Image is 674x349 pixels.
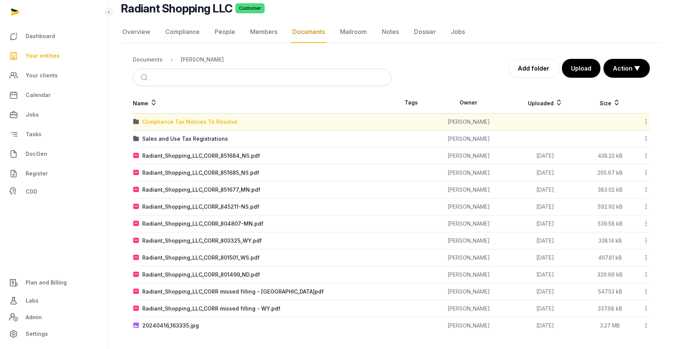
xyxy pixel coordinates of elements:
[6,184,102,199] a: CDD
[142,152,260,160] div: Radiant_Shopping_LLC_CORR_851684_NS.pdf
[26,169,48,178] span: Register
[380,21,400,43] a: Notes
[508,59,559,78] a: Add folder
[142,271,260,278] div: Radiant_Shopping_LLC_CORR_801499_ND.pdf
[6,325,102,343] a: Settings
[584,249,636,266] td: 497.81 kB
[536,220,554,227] span: [DATE]
[133,51,391,69] nav: Breadcrumb
[142,220,263,228] div: Radiant_Shopping_LLC_CORR_804807-MN.pdf
[431,232,506,249] td: [PERSON_NAME]
[431,283,506,300] td: [PERSON_NAME]
[536,254,554,261] span: [DATE]
[26,278,67,287] span: Plan and Billing
[584,232,636,249] td: 338.14 kB
[431,215,506,232] td: [PERSON_NAME]
[142,305,280,312] div: Radiant_Shopping_LLC_CORR missed filling - WY.pdf
[121,21,662,43] nav: Tabs
[6,145,102,163] a: DocGen
[133,187,139,193] img: pdf.svg
[26,149,47,158] span: DocGen
[133,136,139,142] img: folder.svg
[121,21,152,43] a: Overview
[133,238,139,244] img: pdf.svg
[26,91,51,100] span: Calendar
[142,237,262,244] div: Radiant_Shopping_LLC_CORR_803325_WY.pdf
[142,254,260,261] div: Radiant_Shopping_LLC_CORR_801501_WS.pdf
[133,272,139,278] img: pdf.svg
[142,186,260,194] div: Radiant_Shopping_LLC_CORR_851677_MN.pdf
[584,148,636,165] td: 438.22 kB
[6,292,102,310] a: Labs
[431,92,506,114] th: Owner
[391,92,431,114] th: Tags
[536,237,554,244] span: [DATE]
[26,32,55,41] span: Dashboard
[6,310,102,325] a: Admin
[536,305,554,312] span: [DATE]
[26,187,37,196] span: CDD
[431,249,506,266] td: [PERSON_NAME]
[536,152,554,159] span: [DATE]
[133,323,139,329] img: image.svg
[249,21,279,43] a: Members
[584,165,636,181] td: 265.67 kB
[536,322,554,329] span: [DATE]
[431,148,506,165] td: [PERSON_NAME]
[536,271,554,278] span: [DATE]
[536,186,554,193] span: [DATE]
[6,27,102,45] a: Dashboard
[584,317,636,334] td: 3.27 MB
[6,106,102,124] a: Jobs
[431,317,506,334] td: [PERSON_NAME]
[584,266,636,283] td: 329.66 kB
[291,21,326,43] a: Documents
[26,296,38,305] span: Labs
[26,51,60,60] span: Your entities
[235,3,265,13] span: Customer
[142,135,228,143] div: Sales and Use Tax Registrations
[604,59,649,77] button: Action ▼
[536,288,554,295] span: [DATE]
[584,198,636,215] td: 592.92 kB
[536,203,554,210] span: [DATE]
[133,306,139,312] img: pdf.svg
[6,165,102,183] a: Register
[133,289,139,295] img: pdf.svg
[431,198,506,215] td: [PERSON_NAME]
[142,322,199,329] div: 20240416_163335.jpg
[6,86,102,104] a: Calendar
[133,92,391,114] th: Name
[431,131,506,148] td: [PERSON_NAME]
[133,204,139,210] img: pdf.svg
[133,221,139,227] img: pdf.svg
[26,313,42,322] span: Admin
[26,71,58,80] span: Your clients
[133,153,139,159] img: pdf.svg
[181,56,224,63] div: [PERSON_NAME]
[584,215,636,232] td: 539.58 kB
[142,118,237,126] div: Compliance Tax Notices To Resolve
[431,114,506,131] td: [PERSON_NAME]
[449,21,466,43] a: Jobs
[133,119,139,125] img: folder.svg
[133,170,139,176] img: pdf.svg
[536,169,554,176] span: [DATE]
[142,288,324,295] div: Radiant_Shopping_LLC_CORR missed filling - [GEOGRAPHIC_DATA]pdf
[584,181,636,198] td: 383.02 kB
[26,110,39,119] span: Jobs
[142,169,259,177] div: Radiant_Shopping_LLC_CORR_851685_NS.pdf
[431,266,506,283] td: [PERSON_NAME]
[339,21,368,43] a: Mailroom
[6,274,102,292] a: Plan and Billing
[142,203,259,211] div: Radiant_Shopping_LLC_CORR_845211-NS.pdf
[6,125,102,143] a: Tasks
[133,56,163,63] div: Documents
[562,59,600,78] button: Upload
[412,21,437,43] a: Dossier
[431,300,506,317] td: [PERSON_NAME]
[6,66,102,85] a: Your clients
[213,21,237,43] a: People
[26,130,42,139] span: Tasks
[6,47,102,65] a: Your entities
